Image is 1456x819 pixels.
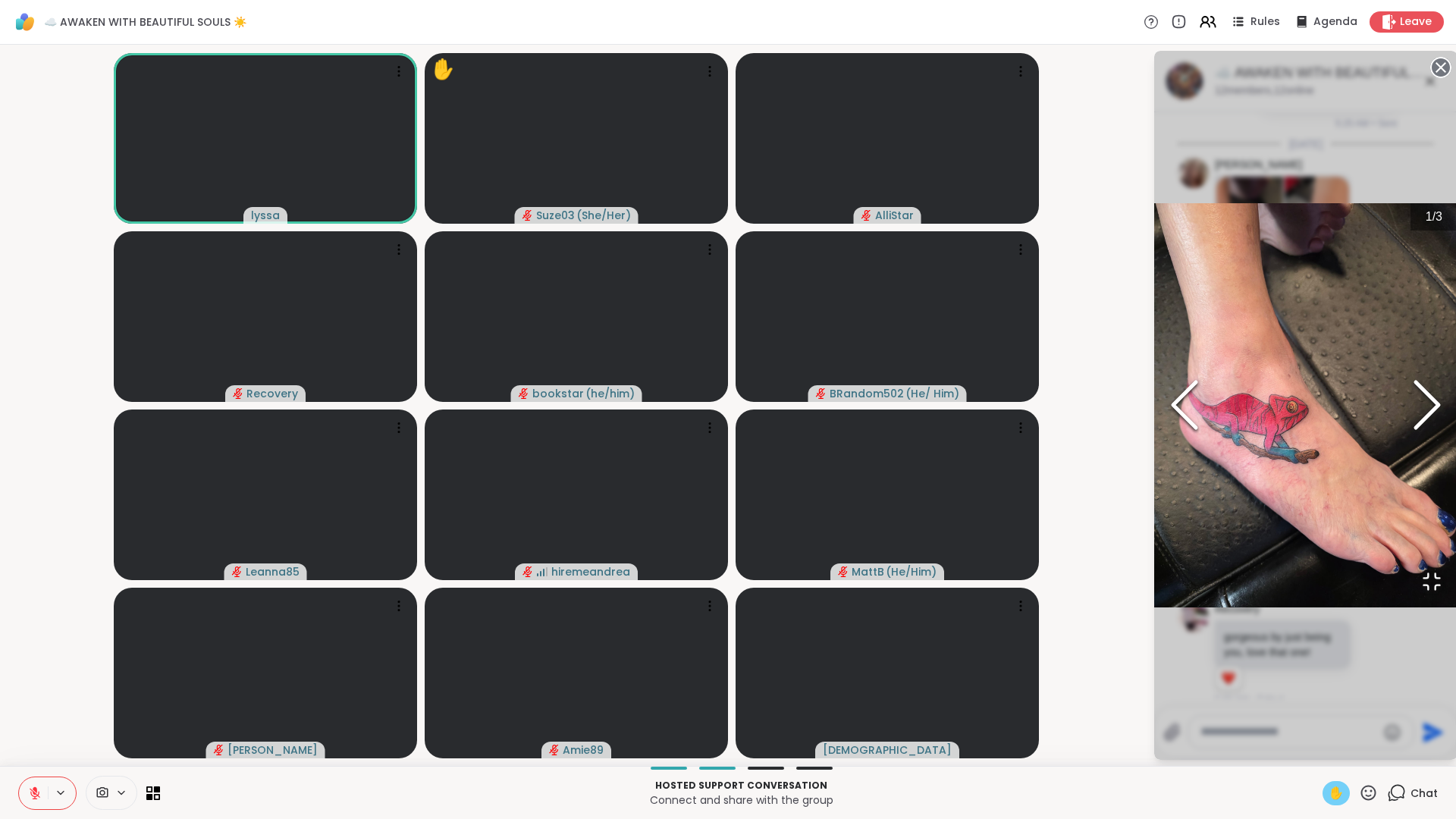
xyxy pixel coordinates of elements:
span: audio-muted [233,388,243,399]
span: hiremeandrea [551,564,630,579]
span: [DEMOGRAPHIC_DATA] [823,742,952,758]
span: ( She/Her ) [576,208,631,223]
span: ( he/him ) [585,386,635,401]
span: lyssa [251,208,280,223]
span: ( He/Him ) [886,564,937,579]
span: bookstar [532,386,584,401]
span: audio-muted [816,388,827,399]
span: audio-muted [232,566,243,577]
div: ✋ [431,55,455,84]
span: Chat [1410,786,1438,801]
span: ✋ [1329,784,1344,802]
span: Rules [1250,14,1280,30]
span: audio-muted [522,210,533,221]
span: MattB [852,564,884,579]
span: audio-muted [214,745,224,755]
span: Suze03 [536,208,575,223]
span: audio-muted [549,745,560,755]
span: [PERSON_NAME] [227,742,318,758]
span: ( He/ Him ) [905,386,959,401]
span: audio-muted [861,210,872,221]
span: Leanna85 [246,564,300,579]
p: Hosted support conversation [169,779,1313,792]
span: Agenda [1313,14,1357,30]
img: ShareWell Logomark [12,9,38,35]
span: AlliStar [875,208,914,223]
span: Recovery [246,386,298,401]
span: Amie89 [563,742,604,758]
span: ☁️ AWAKEN WITH BEAUTIFUL SOULS ☀️ [44,14,246,30]
span: Leave [1400,14,1432,30]
span: BRandom502 [830,386,904,401]
span: audio-muted [519,388,529,399]
span: audio-muted [838,566,849,577]
span: audio-muted [522,566,533,577]
p: Connect and share with the group [169,792,1313,808]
